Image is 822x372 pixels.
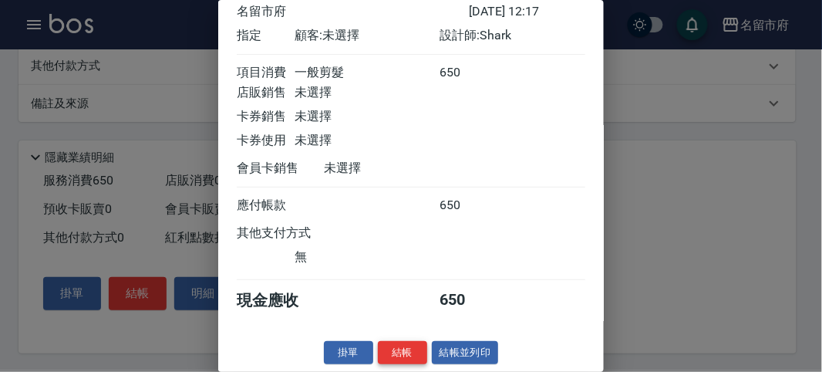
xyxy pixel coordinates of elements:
[440,28,585,44] div: 設計師: Shark
[324,341,373,365] button: 掛單
[295,109,440,125] div: 未選擇
[295,65,440,81] div: 一般剪髮
[237,4,469,20] div: 名留市府
[295,28,440,44] div: 顧客: 未選擇
[440,290,498,311] div: 650
[237,198,295,214] div: 應付帳款
[469,4,585,20] div: [DATE] 12:17
[295,85,440,101] div: 未選擇
[324,161,469,177] div: 未選擇
[440,198,498,214] div: 650
[237,85,295,101] div: 店販銷售
[237,133,295,149] div: 卡券使用
[237,28,295,44] div: 指定
[440,65,498,81] div: 650
[237,65,295,81] div: 項目消費
[237,161,324,177] div: 會員卡銷售
[237,109,295,125] div: 卡券銷售
[378,341,427,365] button: 結帳
[295,249,440,265] div: 無
[432,341,499,365] button: 結帳並列印
[237,290,324,311] div: 現金應收
[237,225,353,242] div: 其他支付方式
[295,133,440,149] div: 未選擇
